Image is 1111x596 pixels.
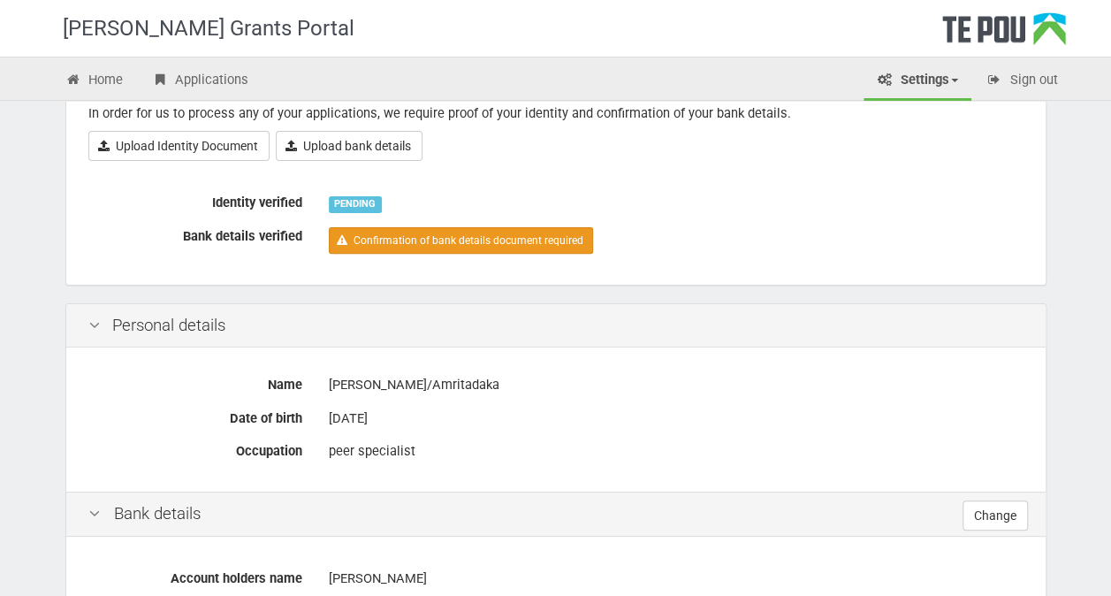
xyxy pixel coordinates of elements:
[52,62,137,101] a: Home
[75,563,316,588] label: Account holders name
[329,196,382,212] div: PENDING
[276,131,422,161] a: Upload bank details
[66,492,1046,537] div: Bank details
[973,62,1071,101] a: Sign out
[963,500,1028,531] a: Change
[329,436,1023,467] div: peer specialist
[88,131,270,161] a: Upload Identity Document
[138,62,262,101] a: Applications
[329,227,593,254] a: Confirmation of bank details document required
[75,436,316,461] label: Occupation
[75,187,316,212] label: Identity verified
[329,403,1023,434] div: [DATE]
[864,62,971,101] a: Settings
[75,221,316,246] label: Bank details verified
[66,304,1046,348] div: Personal details
[942,12,1066,57] div: Te Pou Logo
[329,370,1023,401] div: [PERSON_NAME]/Amritadaka
[75,370,316,394] label: Name
[88,104,1023,123] p: In order for us to process any of your applications, we require proof of your identity and confir...
[75,403,316,428] label: Date of birth
[329,563,1023,594] div: [PERSON_NAME]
